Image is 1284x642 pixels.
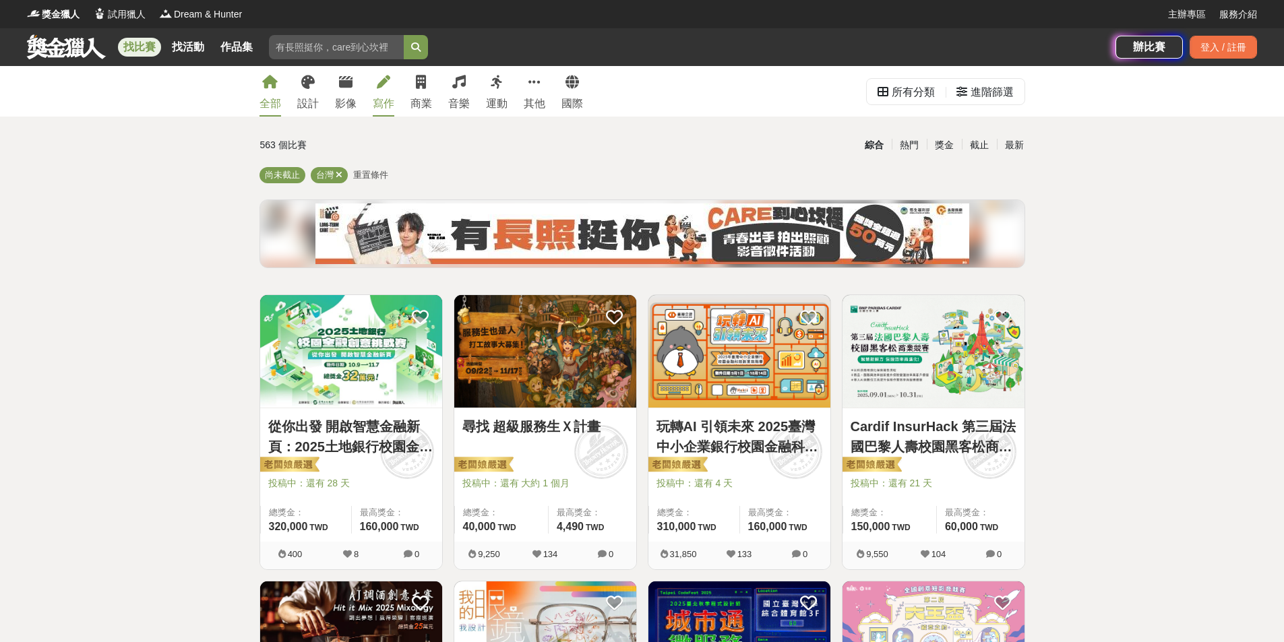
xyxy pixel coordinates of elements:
span: 最高獎金： [360,506,434,519]
span: 0 [609,549,613,559]
a: 尋找 超級服務生Ｘ計畫 [462,416,628,437]
a: 主辦專區 [1168,7,1206,22]
div: 截止 [962,133,997,157]
span: TWD [497,523,516,532]
span: 320,000 [269,521,308,532]
span: TWD [980,523,998,532]
div: 設計 [297,96,319,112]
span: 投稿中：還有 4 天 [656,476,822,490]
span: 150,000 [851,521,890,532]
span: 尚未截止 [265,170,300,180]
img: Cover Image [648,295,830,408]
a: 寫作 [373,66,394,117]
img: 老闆娘嚴選 [840,456,902,475]
div: 熱門 [892,133,927,157]
a: 玩轉AI 引領未來 2025臺灣中小企業銀行校園金融科技創意挑戰賽 [656,416,822,457]
img: Cover Image [454,295,636,408]
img: 老闆娘嚴選 [646,456,708,475]
input: 有長照挺你，care到心坎裡！青春出手，拍出照顧 影音徵件活動 [269,35,404,59]
a: 影像 [335,66,357,117]
div: 寫作 [373,96,394,112]
img: 老闆娘嚴選 [257,456,319,475]
a: 運動 [486,66,508,117]
div: 國際 [561,96,583,112]
span: 獎金獵人 [42,7,80,22]
span: 投稿中：還有 大約 1 個月 [462,476,628,490]
div: 登入 / 註冊 [1190,36,1257,59]
img: Logo [27,7,40,20]
span: 160,000 [748,521,787,532]
div: 最新 [997,133,1032,157]
span: 0 [997,549,1002,559]
span: 4,490 [557,521,584,532]
a: Logo試用獵人 [93,7,146,22]
div: 所有分類 [892,79,935,106]
span: 60,000 [945,521,978,532]
span: Dream & Hunter [174,7,242,22]
span: 400 [288,549,303,559]
a: Cover Image [454,295,636,408]
a: 商業 [410,66,432,117]
span: 0 [415,549,419,559]
span: 133 [737,549,752,559]
span: 最高獎金： [557,506,628,519]
img: Cover Image [260,295,442,408]
span: 試用獵人 [108,7,146,22]
a: Cardif InsurHack 第三屆法國巴黎人壽校園黑客松商業競賽 [851,416,1016,457]
div: 綜合 [857,133,892,157]
a: 從你出發 開啟智慧金融新頁：2025土地銀行校園金融創意挑戰賽 [268,416,434,457]
img: Logo [159,7,173,20]
span: 總獎金： [269,506,343,519]
div: 影像 [335,96,357,112]
div: 獎金 [927,133,962,157]
a: 找比賽 [118,38,161,57]
div: 音樂 [448,96,470,112]
span: 重置條件 [353,170,388,180]
span: 9,550 [866,549,888,559]
span: 0 [803,549,807,559]
span: 總獎金： [657,506,731,519]
a: 作品集 [215,38,258,57]
span: 投稿中：還有 28 天 [268,476,434,490]
span: 104 [931,549,946,559]
span: 最高獎金： [748,506,822,519]
span: 投稿中：還有 21 天 [851,476,1016,490]
a: 找活動 [166,38,210,57]
span: 台灣 [316,170,334,180]
img: Logo [93,7,106,20]
a: LogoDream & Hunter [159,7,242,22]
div: 其他 [524,96,545,112]
span: 40,000 [463,521,496,532]
span: 310,000 [657,521,696,532]
a: Cover Image [260,295,442,408]
a: Cover Image [648,295,830,408]
img: 老闆娘嚴選 [452,456,514,475]
a: Logo獎金獵人 [27,7,80,22]
img: Cover Image [843,295,1025,408]
span: 31,850 [670,549,697,559]
span: TWD [698,523,716,532]
span: TWD [789,523,807,532]
span: 8 [354,549,359,559]
img: f7c855b4-d01c-467d-b383-4c0caabe547d.jpg [315,203,969,264]
span: 134 [543,549,558,559]
span: TWD [586,523,604,532]
div: 全部 [259,96,281,112]
div: 563 個比賽 [260,133,514,157]
span: 最高獎金： [945,506,1016,519]
a: 服務介紹 [1219,7,1257,22]
a: 國際 [561,66,583,117]
span: TWD [400,523,419,532]
a: 辦比賽 [1115,36,1183,59]
a: 其他 [524,66,545,117]
a: 設計 [297,66,319,117]
div: 進階篩選 [971,79,1014,106]
div: 商業 [410,96,432,112]
span: 160,000 [360,521,399,532]
div: 運動 [486,96,508,112]
span: 9,250 [478,549,500,559]
span: 總獎金： [463,506,540,519]
span: 總獎金： [851,506,928,519]
a: 音樂 [448,66,470,117]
